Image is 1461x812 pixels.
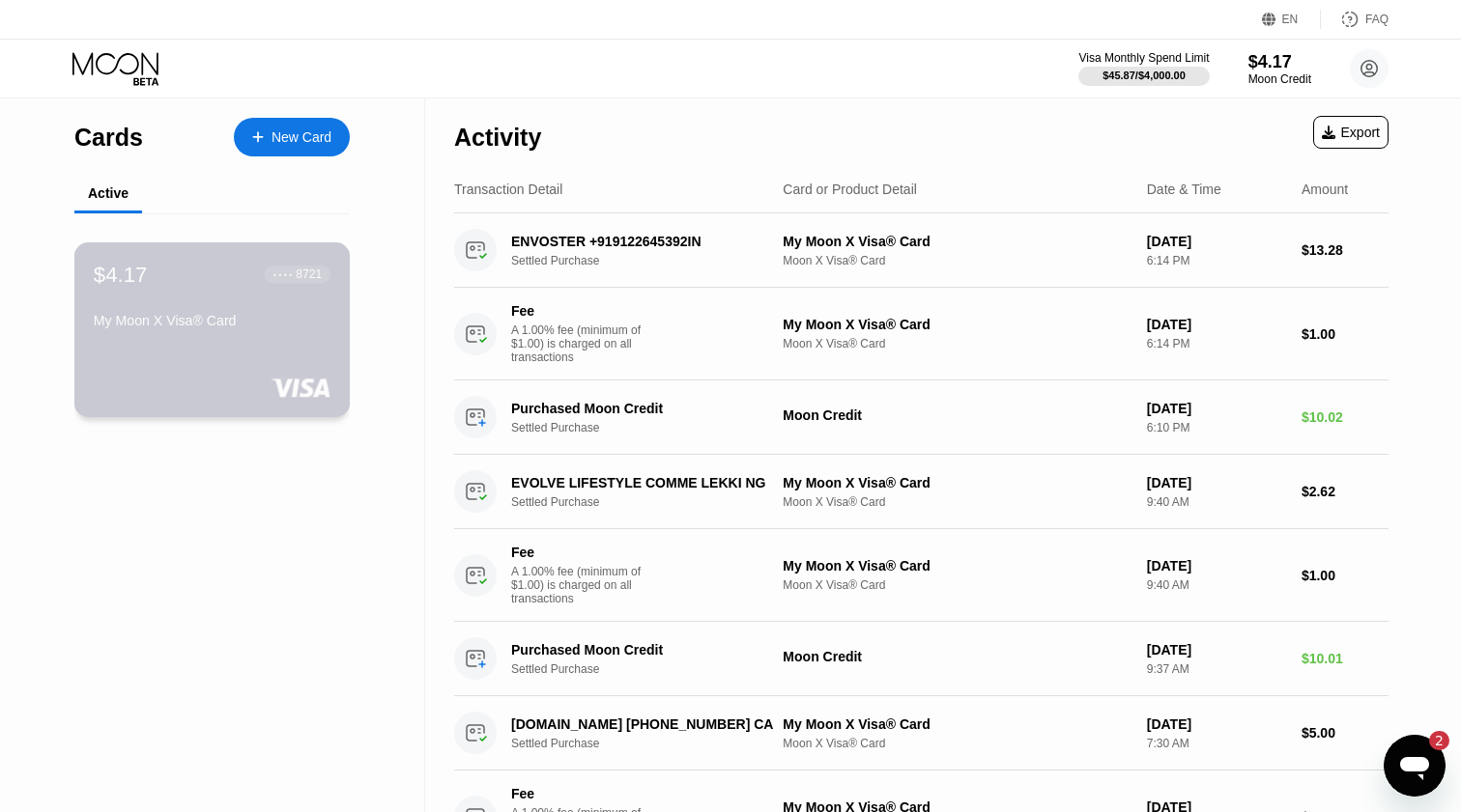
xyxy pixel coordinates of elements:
div: My Moon X Visa® Card [783,317,1131,332]
div: [DATE] [1147,716,1286,732]
div: [DATE] [1147,475,1286,490]
div: 9:37 AM [1147,662,1286,676]
div: Active [88,185,129,201]
div: Visa Monthly Spend Limit$45.87/$4,000.00 [1078,51,1209,86]
iframe: Button to launch messaging window, 2 unread messages [1384,735,1446,797]
div: [DATE] [1147,234,1286,249]
div: My Moon X Visa® Card [783,475,1131,490]
div: My Moon X Visa® Card [783,558,1131,574]
div: $10.01 [1302,651,1389,666]
div: FeeA 1.00% fee (minimum of $1.00) is charged on all transactionsMy Moon X Visa® CardMoon X Visa® ... [454,288,1389,380]
div: [DATE] [1147,558,1286,574]
div: My Moon X Visa® Card [783,716,1131,732]
div: [DOMAIN_NAME] [PHONE_NUMBER] CA [511,716,773,732]
div: ENVOSTER +919122645392INSettled PurchaseMy Moon X Visa® CardMoon X Visa® Card[DATE]6:14 PM$13.28 [454,213,1389,288]
div: New Card [234,118,350,156]
div: $4.17● ● ● ●8721My Moon X Visa® Card [75,243,349,416]
div: Settled Purchase [511,495,793,509]
div: Export [1322,125,1380,140]
div: Fee [511,303,646,319]
div: Moon Credit [783,407,1131,423]
div: FeeA 1.00% fee (minimum of $1.00) is charged on all transactionsMy Moon X Visa® CardMoon X Visa® ... [454,529,1389,622]
div: 6:10 PM [1147,421,1286,434]
div: New Card [272,129,331,146]
div: Fee [511,545,646,560]
div: Visa Monthly Spend Limit [1078,51,1209,65]
div: Moon Credit [783,649,1131,664]
div: Moon Credit [1248,72,1311,86]
div: Settled Purchase [511,254,793,267]
div: $1.00 [1302,326,1389,342]
div: EN [1262,10,1321,29]
div: Amount [1302,182,1348,197]
div: ENVOSTER +919122645392IN [511,234,773,249]
div: Transaction Detail [454,182,562,197]
div: Purchased Moon Credit [511,642,773,658]
div: $4.17 [1248,52,1311,72]
div: EVOLVE LIFESTYLE COMME LEKKI NGSettled PurchaseMy Moon X Visa® CardMoon X Visa® Card[DATE]9:40 AM... [454,455,1389,529]
div: FAQ [1365,13,1389,26]
div: Purchased Moon Credit [511,401,773,416]
div: Date & Time [1147,182,1221,197]
div: 6:14 PM [1147,337,1286,350]
div: Settled Purchase [511,421,793,434]
div: Purchased Moon CreditSettled PurchaseMoon Credit[DATE]9:37 AM$10.01 [454,622,1389,696]
div: $13.28 [1302,242,1389,258]
div: Moon X Visa® Card [783,337,1131,350]
div: [DATE] [1147,642,1286,658]
div: FAQ [1321,10,1389,29]
div: Fee [511,786,646,801]
div: Card or Product Detail [783,182,917,197]
div: Cards [74,124,143,152]
div: Moon X Visa® Card [783,495,1131,509]
div: 9:40 AM [1147,495,1286,509]
div: My Moon X Visa® Card [94,313,330,328]
div: A 1.00% fee (minimum of $1.00) is charged on all transactions [511,565,656,605]
div: A 1.00% fee (minimum of $1.00) is charged on all transactions [511,323,656,364]
div: Settled Purchase [511,737,793,750]
div: Moon X Visa® Card [783,737,1131,750]
div: 7:30 AM [1147,737,1286,750]
div: EN [1282,13,1299,26]
div: Export [1313,116,1389,149]
div: Purchased Moon CreditSettled PurchaseMoon Credit[DATE]6:10 PM$10.02 [454,380,1389,455]
div: $45.87 / $4,000.00 [1103,70,1186,81]
div: [DATE] [1147,317,1286,332]
div: $5.00 [1302,725,1389,741]
div: Moon X Visa® Card [783,578,1131,592]
div: My Moon X Visa® Card [783,234,1131,249]
div: 9:40 AM [1147,578,1286,592]
div: Moon X Visa® Card [783,254,1131,267]
div: [DOMAIN_NAME] [PHONE_NUMBER] CASettled PurchaseMy Moon X Visa® CardMoon X Visa® Card[DATE]7:30 AM... [454,696,1389,770]
div: $1.00 [1302,568,1389,583]
div: 6:14 PM [1147,254,1286,267]
div: Settled Purchase [511,662,793,676]
div: 8721 [296,267,322,281]
div: $4.17 [94,262,148,287]
div: $2.62 [1302,484,1389,499]
div: ● ● ● ● [273,271,293,277]
div: [DATE] [1147,401,1286,416]
iframe: Number of unread messages [1411,731,1449,750]
div: Activity [454,124,541,152]
div: $4.17Moon Credit [1248,52,1311,86]
div: $10.02 [1302,409,1389,425]
div: EVOLVE LIFESTYLE COMME LEKKI NG [511,475,773,490]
